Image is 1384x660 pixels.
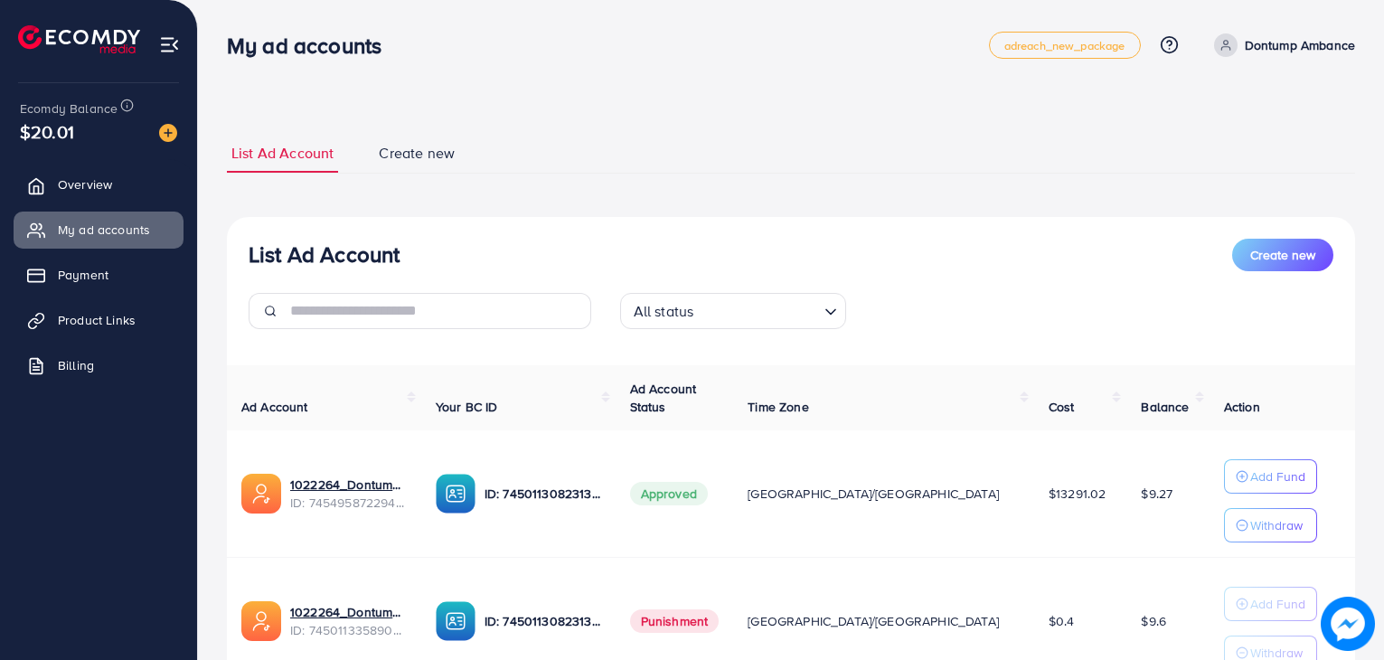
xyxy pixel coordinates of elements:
[241,474,281,514] img: ic-ads-acc.e4c84228.svg
[620,293,846,329] div: Search for option
[699,295,816,325] input: Search for option
[290,621,407,639] span: ID: 7450113358906392577
[1250,593,1305,615] p: Add Fund
[18,25,140,53] img: logo
[485,610,601,632] p: ID: 7450113082313572369
[58,221,150,239] span: My ad accounts
[1224,508,1317,542] button: Withdraw
[290,603,407,640] div: <span class='underline'>1022264_Dontump Ambance_1734614691309</span></br>7450113358906392577
[1049,485,1106,503] span: $13291.02
[436,398,498,416] span: Your BC ID
[1141,485,1172,503] span: $9.27
[290,476,407,494] a: 1022264_Dontump_Ambance_1735742847027
[1224,398,1260,416] span: Action
[1141,398,1189,416] span: Balance
[58,266,108,284] span: Payment
[1207,33,1355,57] a: Dontump Ambance
[290,494,407,512] span: ID: 7454958722943893505
[58,311,136,329] span: Product Links
[290,603,407,621] a: 1022264_Dontump Ambance_1734614691309
[379,143,455,164] span: Create new
[1224,459,1317,494] button: Add Fund
[1321,597,1375,651] img: image
[1250,246,1315,264] span: Create new
[227,33,396,59] h3: My ad accounts
[1232,239,1333,271] button: Create new
[58,175,112,193] span: Overview
[748,612,999,630] span: [GEOGRAPHIC_DATA]/[GEOGRAPHIC_DATA]
[14,347,184,383] a: Billing
[1004,40,1125,52] span: adreach_new_package
[989,32,1141,59] a: adreach_new_package
[1224,587,1317,621] button: Add Fund
[630,609,720,633] span: Punishment
[159,124,177,142] img: image
[1049,398,1075,416] span: Cost
[436,474,475,514] img: ic-ba-acc.ded83a64.svg
[1141,612,1166,630] span: $9.6
[1250,466,1305,487] p: Add Fund
[485,483,601,504] p: ID: 7450113082313572369
[58,356,94,374] span: Billing
[241,398,308,416] span: Ad Account
[630,482,708,505] span: Approved
[231,143,334,164] span: List Ad Account
[436,601,475,641] img: ic-ba-acc.ded83a64.svg
[20,118,74,145] span: $20.01
[630,380,697,416] span: Ad Account Status
[748,485,999,503] span: [GEOGRAPHIC_DATA]/[GEOGRAPHIC_DATA]
[290,476,407,513] div: <span class='underline'>1022264_Dontump_Ambance_1735742847027</span></br>7454958722943893505
[630,298,698,325] span: All status
[1049,612,1075,630] span: $0.4
[14,257,184,293] a: Payment
[14,212,184,248] a: My ad accounts
[14,302,184,338] a: Product Links
[14,166,184,203] a: Overview
[1250,514,1303,536] p: Withdraw
[249,241,400,268] h3: List Ad Account
[159,34,180,55] img: menu
[748,398,808,416] span: Time Zone
[241,601,281,641] img: ic-ads-acc.e4c84228.svg
[1245,34,1355,56] p: Dontump Ambance
[20,99,118,118] span: Ecomdy Balance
